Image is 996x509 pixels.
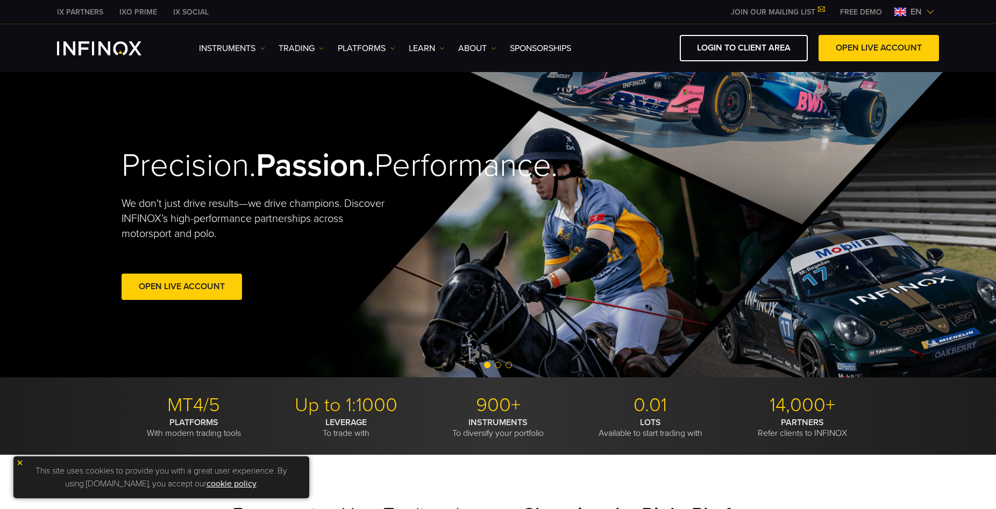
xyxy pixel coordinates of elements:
p: 0.01 [578,393,722,417]
p: To diversify your portfolio [426,417,570,439]
a: INFINOX Logo [57,41,167,55]
a: SPONSORSHIPS [510,42,571,55]
p: This site uses cookies to provide you with a great user experience. By using [DOMAIN_NAME], you a... [19,462,304,493]
a: ABOUT [458,42,496,55]
a: Learn [409,42,445,55]
a: TRADING [279,42,324,55]
h2: Precision. Performance. [122,146,460,185]
a: PLATFORMS [338,42,395,55]
a: JOIN OUR MAILING LIST [723,8,832,17]
a: LOGIN TO CLIENT AREA [680,35,808,61]
a: Instruments [199,42,265,55]
span: Go to slide 2 [495,362,501,368]
p: 900+ [426,393,570,417]
p: Available to start trading with [578,417,722,439]
a: OPEN LIVE ACCOUNT [819,35,939,61]
strong: INSTRUMENTS [468,417,528,428]
p: To trade with [274,417,418,439]
p: With modern trading tools [122,417,266,439]
p: We don't just drive results—we drive champions. Discover INFINOX’s high-performance partnerships ... [122,196,393,241]
a: INFINOX [111,6,165,18]
strong: PARTNERS [781,417,824,428]
a: INFINOX [165,6,217,18]
span: Go to slide 3 [506,362,512,368]
strong: LOTS [640,417,661,428]
a: INFINOX MENU [832,6,890,18]
span: Go to slide 1 [484,362,490,368]
strong: PLATFORMS [169,417,218,428]
p: MT4/5 [122,393,266,417]
a: cookie policy [207,478,257,489]
strong: LEVERAGE [325,417,367,428]
img: yellow close icon [16,459,24,467]
strong: Passion. [256,146,374,185]
a: INFINOX [49,6,111,18]
a: Open Live Account [122,274,242,300]
span: en [906,5,926,18]
p: Up to 1:1000 [274,393,418,417]
p: 14,000+ [730,393,874,417]
p: Refer clients to INFINOX [730,417,874,439]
